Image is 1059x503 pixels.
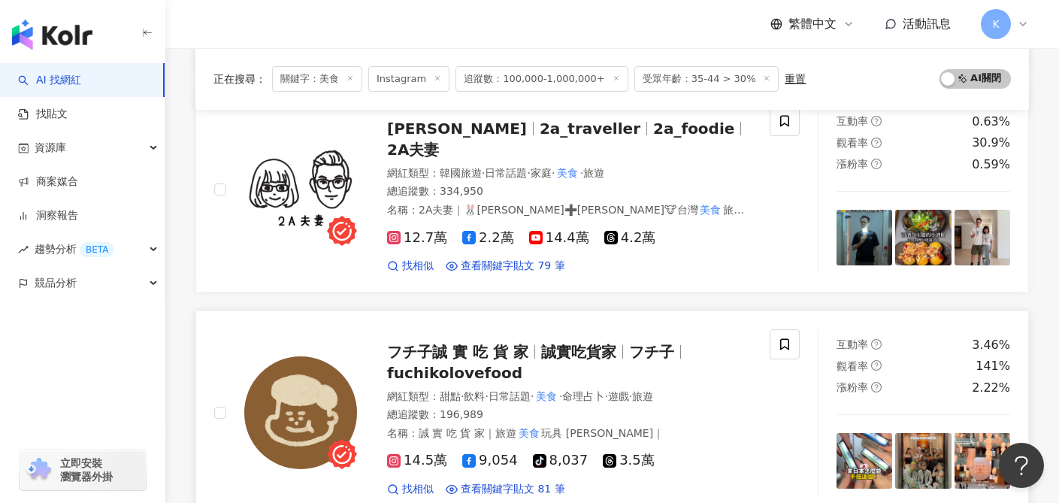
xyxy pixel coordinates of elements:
span: 家庭 [531,167,552,179]
span: 查看關鍵字貼文 81 筆 [461,482,565,497]
iframe: Help Scout Beacon - Open [999,443,1044,488]
img: post-image [837,433,892,489]
span: 甜點 [440,390,461,402]
span: 14.5萬 [387,453,447,468]
img: KOL Avatar [244,356,357,469]
a: 查看關鍵字貼文 81 筆 [446,482,565,497]
span: · [461,390,464,402]
a: chrome extension立即安裝 瀏覽器外掛 [20,450,146,490]
a: KOL Avatar[PERSON_NAME]2a_traveller2a_foodie2A夫妻網紅類型：韓國旅遊·日常話題·家庭·美食·旅遊總追蹤數：334,950名稱：2A夫妻｜🐰[PERS... [195,87,1029,292]
span: Instagram [368,66,449,92]
span: · [552,167,555,179]
span: 2a_foodie [653,120,734,138]
span: 2A夫妻｜🐰[PERSON_NAME]➕[PERSON_NAME]🐮台灣 [419,204,698,216]
span: 競品分析 [35,266,77,300]
span: 12.7萬 [387,230,447,246]
span: · [559,390,562,402]
img: logo [12,20,92,50]
span: rise [18,244,29,255]
span: 觀看率 [837,137,868,149]
span: 名稱 ： [387,425,664,441]
span: 漲粉率 [837,158,868,170]
span: 觀看率 [837,360,868,372]
img: post-image [955,433,1010,489]
span: 繁體中文 [788,16,837,32]
span: fuchikolovefood [387,364,522,382]
span: 找相似 [402,259,434,274]
span: 活動訊息 [903,17,951,31]
mark: 美食 [698,202,724,218]
div: 總追蹤數 ： 334,950 [387,184,752,199]
span: 漲粉率 [837,381,868,393]
span: question-circle [871,159,882,169]
img: post-image [955,210,1010,265]
span: 9,054 [462,453,518,468]
div: 30.9% [972,135,1010,151]
img: post-image [895,210,951,265]
span: question-circle [871,138,882,148]
img: post-image [895,433,951,489]
span: フチ子 [629,343,674,361]
a: 找相似 [387,259,434,274]
div: 網紅類型 ： [387,166,752,181]
span: · [531,390,534,402]
mark: 美食 [534,388,559,405]
a: searchAI 找網紅 [18,73,81,88]
span: 遊戲 [608,390,629,402]
span: 趨勢分析 [35,232,114,266]
span: [PERSON_NAME] [387,120,527,138]
span: 誠實吃貨家 [541,343,616,361]
span: question-circle [871,360,882,371]
div: 網紅類型 ： [387,389,752,405]
span: 2A夫妻 [387,141,439,159]
span: 旅遊 [632,390,653,402]
span: 追蹤數：100,000-1,000,000+ [455,66,628,92]
span: · [604,390,607,402]
span: 命理占卜 [562,390,604,402]
span: 3.5萬 [603,453,655,468]
div: 重置 [785,73,806,85]
span: 關鍵字：美食 [272,66,362,92]
span: K [992,16,999,32]
mark: 美食 [555,165,580,181]
span: 資源庫 [35,131,66,165]
span: question-circle [871,116,882,126]
span: 正在搜尋 ： [213,73,266,85]
img: chrome extension [24,458,53,482]
div: 0.59% [972,156,1010,173]
span: 4.2萬 [604,230,656,246]
div: 0.63% [972,114,1010,130]
span: 旅遊 [583,167,604,179]
span: question-circle [871,339,882,350]
span: 2a_traveller [540,120,640,138]
span: question-circle [871,382,882,392]
span: 互動率 [837,338,868,350]
span: 韓國旅遊 [440,167,482,179]
span: · [580,167,583,179]
span: 立即安裝 瀏覽器外掛 [60,456,113,483]
span: 2.2萬 [462,230,514,246]
span: · [527,167,530,179]
span: 日常話題 [489,390,531,402]
div: 總追蹤數 ： 196,989 [387,408,752,423]
a: 商案媒合 [18,174,78,189]
img: post-image [837,210,892,265]
span: 互動率 [837,115,868,127]
a: 找相似 [387,482,434,497]
span: 8,037 [533,453,589,468]
img: KOL Avatar [244,133,357,246]
a: 查看關鍵字貼文 79 筆 [446,259,565,274]
span: 誠 實 吃 貨 家｜旅遊 [419,427,516,439]
mark: 美食 [516,425,542,441]
a: 洞察報告 [18,208,78,223]
span: 玩具 [PERSON_NAME]｜ [541,427,664,439]
span: · [629,390,632,402]
span: 飲料 [464,390,485,402]
span: 找相似 [402,482,434,497]
div: 2.22% [972,380,1010,396]
span: フチ子誠 實 吃 貨 家 [387,343,528,361]
span: · [482,167,485,179]
span: 日常話題 [485,167,527,179]
div: 141% [976,358,1010,374]
span: · [485,390,488,402]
